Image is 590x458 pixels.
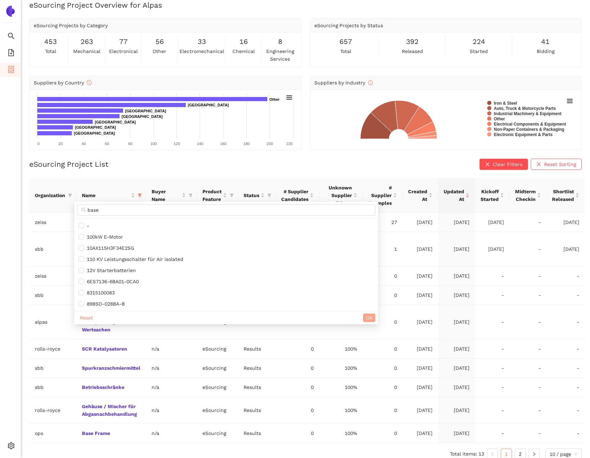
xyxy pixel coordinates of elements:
[82,142,86,146] text: 40
[475,178,509,213] th: this column's title is Kickoff Started,this column is sortable
[276,305,319,339] td: 0
[276,397,319,424] td: 0
[197,424,238,443] td: eSourcing
[267,193,271,197] span: filter
[202,188,222,203] span: Product Feature
[29,339,76,359] td: rolls-royce
[244,192,259,199] span: Status
[403,213,438,232] td: [DATE]
[406,36,419,47] span: 392
[197,213,238,232] td: eSourcing
[197,339,238,359] td: eSourcing
[281,188,308,203] span: # Supplier Candidates
[109,47,138,55] span: electronical
[403,266,438,286] td: [DATE]
[68,193,72,197] span: filter
[515,188,536,203] span: Midterm Checkin
[475,378,509,397] td: -
[75,125,116,129] text: [GEOGRAPHIC_DATA]
[146,178,197,213] th: this column's title is Buyer Name,this column is sortable
[197,397,238,424] td: eSourcing
[179,47,224,55] span: electromechanical
[122,114,163,119] text: [GEOGRAPHIC_DATA]
[509,424,546,443] td: -
[29,286,76,305] td: sbb
[238,424,276,443] td: Results
[494,127,564,132] text: Non-Paper Containers & Packaging
[81,36,93,47] span: 263
[494,132,553,137] text: Electronic Equipment & Parts
[402,47,423,55] span: released
[29,424,76,443] td: ops
[438,266,475,286] td: [DATE]
[438,424,475,443] td: [DATE]
[197,359,238,378] td: eSourcing
[363,339,403,359] td: 0
[59,142,63,146] text: 20
[363,424,403,443] td: 0
[8,47,15,61] span: file-add
[368,184,392,207] span: # Supplier Examples
[266,190,273,201] span: filter
[438,378,475,397] td: [DATE]
[319,378,363,397] td: 100%
[228,186,235,204] span: filter
[197,232,238,266] td: eSourcing
[276,178,319,213] th: this column's title is # Supplier Candidates,this column is sortable
[493,160,522,168] span: Clear Filters
[238,378,276,397] td: Results
[8,440,15,454] span: setting
[546,232,585,266] td: [DATE]
[408,188,427,203] span: Created At
[150,142,156,146] text: 100
[267,142,273,146] text: 200
[544,160,576,168] span: Reset Sorting
[403,378,438,397] td: [DATE]
[438,232,475,266] td: [DATE]
[363,213,403,232] td: 27
[509,178,546,213] th: this column's title is Midterm Checkin,this column is sortable
[475,305,509,339] td: -
[339,36,352,47] span: 657
[136,190,143,201] span: filter
[238,178,276,213] th: this column's title is Status,this column is sortable
[269,97,280,102] text: Other
[278,36,282,47] span: 8
[546,266,585,286] td: -
[146,378,197,397] td: n/a
[319,266,363,286] td: 100%
[546,359,585,378] td: -
[363,286,403,305] td: 0
[276,213,319,232] td: 23
[531,159,582,170] button: closeReset Sorting
[29,159,108,169] h2: eSourcing Project List
[319,424,363,443] td: 100%
[490,452,495,456] span: left
[475,424,509,443] td: -
[475,266,509,286] td: -
[536,162,541,167] span: close
[29,359,76,378] td: sbb
[546,339,585,359] td: -
[475,359,509,378] td: -
[146,424,197,443] td: n/a
[340,47,351,55] span: total
[29,378,76,397] td: sbb
[509,213,546,232] td: -
[363,359,403,378] td: 0
[314,80,373,85] span: Suppliers by Industry
[105,142,109,146] text: 60
[403,424,438,443] td: [DATE]
[475,339,509,359] td: -
[73,47,100,55] span: mechanical
[29,397,76,424] td: rolls-royce
[470,47,488,55] span: started
[485,162,490,167] span: close
[263,47,297,63] span: engineering services
[146,339,197,359] td: n/a
[319,397,363,424] td: 100%
[494,111,561,116] text: Industrial Machinery & Equipment
[363,305,403,339] td: 0
[174,142,180,146] text: 120
[494,106,556,111] text: Auto, Truck & Motorcycle Parts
